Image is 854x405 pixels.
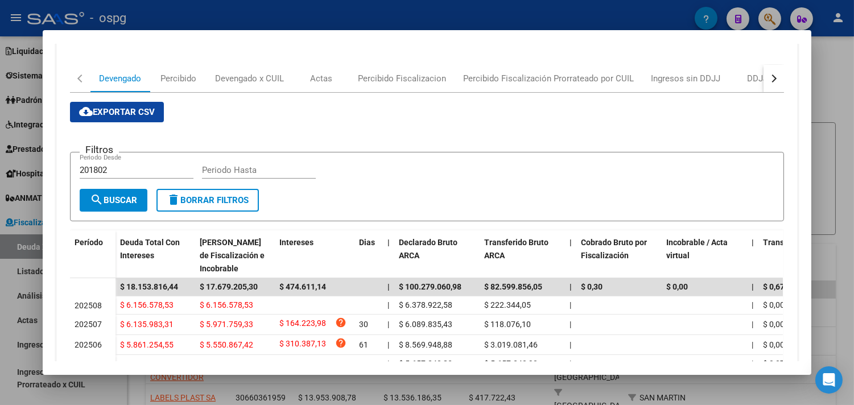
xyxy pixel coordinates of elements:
[752,320,753,329] span: |
[70,230,115,278] datatable-header-cell: Período
[200,340,253,349] span: $ 5.550.867,42
[160,72,196,85] div: Percibido
[167,195,249,205] span: Borrar Filtros
[75,320,102,329] span: 202507
[576,230,662,280] datatable-header-cell: Cobrado Bruto por Fiscalización
[310,72,332,85] div: Actas
[120,238,180,260] span: Deuda Total Con Intereses
[99,72,141,85] div: Devengado
[581,282,603,291] span: $ 0,30
[570,238,572,247] span: |
[399,300,452,309] span: $ 6.378.922,58
[215,72,284,85] div: Devengado x CUIL
[115,230,195,280] datatable-header-cell: Deuda Total Con Intereses
[156,189,259,212] button: Borrar Filtros
[279,282,326,291] span: $ 474.611,14
[275,230,354,280] datatable-header-cell: Intereses
[79,105,93,118] mat-icon: cloud_download
[570,320,571,329] span: |
[484,300,531,309] span: $ 222.344,05
[335,337,346,349] i: help
[752,359,753,368] span: |
[399,340,452,349] span: $ 8.569.948,88
[80,143,119,156] h3: Filtros
[120,300,174,309] span: $ 6.156.578,53
[484,359,538,368] span: $ 5.657.240,90
[70,102,164,122] button: Exportar CSV
[763,359,785,368] span: $ 0,07
[387,320,389,329] span: |
[399,238,457,260] span: Declarado Bruto ARCA
[763,282,785,291] span: $ 0,67
[80,189,147,212] button: Buscar
[565,230,576,280] datatable-header-cell: |
[747,72,768,85] div: DDJJ
[763,340,785,349] span: $ 0,00
[354,230,383,280] datatable-header-cell: Dias
[120,340,174,349] span: $ 5.861.254,55
[651,72,720,85] div: Ingresos sin DDJJ
[279,238,313,247] span: Intereses
[484,282,542,291] span: $ 82.599.856,05
[394,230,480,280] datatable-header-cell: Declarado Bruto ARCA
[763,238,834,247] span: Transferido De Más
[359,238,375,247] span: Dias
[200,300,253,309] span: $ 6.156.578,53
[752,300,753,309] span: |
[120,282,178,291] span: $ 18.153.816,44
[200,282,258,291] span: $ 17.679.205,30
[815,366,843,394] div: Open Intercom Messenger
[763,300,785,309] span: $ 0,00
[195,230,275,280] datatable-header-cell: Deuda Bruta Neto de Fiscalización e Incobrable
[387,340,389,349] span: |
[387,300,389,309] span: |
[200,320,253,329] span: $ 5.971.759,33
[399,320,452,329] span: $ 6.089.835,43
[120,320,174,329] span: $ 6.135.983,31
[484,320,531,329] span: $ 118.076,10
[279,337,326,353] span: $ 310.387,13
[752,282,754,291] span: |
[358,72,446,85] div: Percibido Fiscalizacion
[167,193,180,206] mat-icon: delete
[200,238,265,273] span: [PERSON_NAME] de Fiscalización e Incobrable
[387,282,390,291] span: |
[666,238,728,260] span: Incobrable / Acta virtual
[383,230,394,280] datatable-header-cell: |
[90,193,104,206] mat-icon: search
[75,340,102,349] span: 202506
[666,282,688,291] span: $ 0,00
[763,320,785,329] span: $ 0,00
[387,359,389,368] span: |
[747,230,758,280] datatable-header-cell: |
[359,320,368,329] span: 30
[399,359,452,368] span: $ 5.657.240,83
[90,195,137,205] span: Buscar
[75,359,102,369] span: 202505
[758,230,844,280] datatable-header-cell: Transferido De Más
[581,238,647,260] span: Cobrado Bruto por Fiscalización
[570,282,572,291] span: |
[359,340,368,349] span: 61
[484,238,548,260] span: Transferido Bruto ARCA
[335,317,346,328] i: help
[79,107,155,117] span: Exportar CSV
[399,282,461,291] span: $ 100.279.060,98
[75,301,102,310] span: 202508
[570,300,571,309] span: |
[484,340,538,349] span: $ 3.019.081,46
[752,238,754,247] span: |
[75,238,103,247] span: Período
[570,340,571,349] span: |
[463,72,634,85] div: Percibido Fiscalización Prorrateado por CUIL
[480,230,565,280] datatable-header-cell: Transferido Bruto ARCA
[570,359,571,368] span: |
[279,317,326,332] span: $ 164.223,98
[387,238,390,247] span: |
[752,340,753,349] span: |
[662,230,747,280] datatable-header-cell: Incobrable / Acta virtual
